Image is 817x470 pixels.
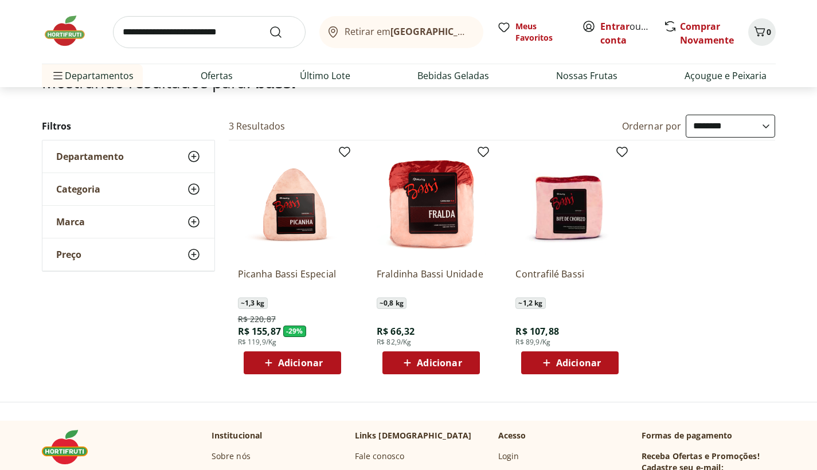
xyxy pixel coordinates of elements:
[238,150,347,258] img: Picanha Bassi Especial
[515,325,558,338] span: R$ 107,88
[212,430,263,441] p: Institucional
[244,351,341,374] button: Adicionar
[382,351,480,374] button: Adicionar
[521,351,619,374] button: Adicionar
[417,358,462,367] span: Adicionar
[600,20,630,33] a: Entrar
[515,21,568,44] span: Meus Favoritos
[377,325,415,338] span: R$ 66,32
[377,297,406,309] span: ~ 0,8 kg
[300,69,350,83] a: Último Lote
[377,150,486,258] img: Fraldinha Bassi Unidade
[269,25,296,39] button: Submit Search
[355,451,405,462] a: Fale conosco
[212,451,251,462] a: Sobre nós
[56,183,100,195] span: Categoria
[515,150,624,258] img: Contrafilé Bassi
[42,173,214,205] button: Categoria
[767,26,771,37] span: 0
[238,268,347,293] a: Picanha Bassi Especial
[600,19,651,47] span: ou
[42,140,214,173] button: Departamento
[355,430,472,441] p: Links [DEMOGRAPHIC_DATA]
[51,62,134,89] span: Departamentos
[345,26,471,37] span: Retirar em
[42,115,215,138] h2: Filtros
[56,249,81,260] span: Preço
[42,238,214,271] button: Preço
[113,16,306,48] input: search
[238,325,281,338] span: R$ 155,87
[238,314,276,325] span: R$ 220,87
[498,451,519,462] a: Login
[238,297,268,309] span: ~ 1,3 kg
[680,20,734,46] a: Comprar Novamente
[201,69,233,83] a: Ofertas
[377,338,412,347] span: R$ 82,9/Kg
[515,268,624,293] a: Contrafilé Bassi
[417,69,489,83] a: Bebidas Geladas
[42,430,99,464] img: Hortifruti
[556,69,617,83] a: Nossas Frutas
[51,62,65,89] button: Menu
[56,216,85,228] span: Marca
[497,21,568,44] a: Meus Favoritos
[377,268,486,293] a: Fraldinha Bassi Unidade
[238,338,277,347] span: R$ 119,9/Kg
[229,120,286,132] h2: 3 Resultados
[56,151,124,162] span: Departamento
[319,16,483,48] button: Retirar em[GEOGRAPHIC_DATA]/[GEOGRAPHIC_DATA]
[498,430,526,441] p: Acesso
[283,326,306,337] span: - 29 %
[42,73,776,91] h1: Mostrando resultados para:
[390,25,584,38] b: [GEOGRAPHIC_DATA]/[GEOGRAPHIC_DATA]
[42,14,99,48] img: Hortifruti
[278,358,323,367] span: Adicionar
[42,206,214,238] button: Marca
[556,358,601,367] span: Adicionar
[685,69,767,83] a: Açougue e Peixaria
[515,297,545,309] span: ~ 1,2 kg
[600,20,663,46] a: Criar conta
[515,338,550,347] span: R$ 89,9/Kg
[642,451,760,462] h3: Receba Ofertas e Promoções!
[748,18,776,46] button: Carrinho
[642,430,776,441] p: Formas de pagamento
[622,120,682,132] label: Ordernar por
